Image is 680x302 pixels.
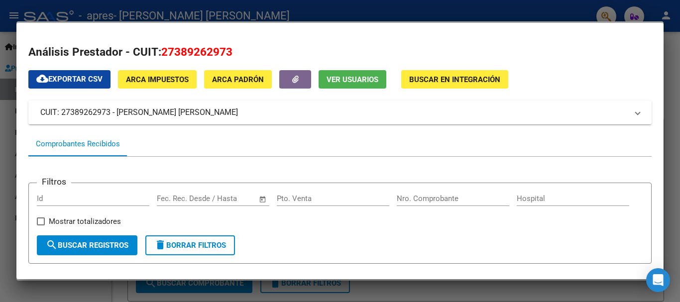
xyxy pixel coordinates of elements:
span: Ver Usuarios [327,75,378,84]
span: Exportar CSV [36,75,103,84]
button: Borrar Filtros [145,235,235,255]
button: Exportar CSV [28,70,111,89]
input: Fecha fin [206,194,254,203]
span: Buscar Registros [46,241,128,250]
mat-panel-title: CUIT: 27389262973 - [PERSON_NAME] [PERSON_NAME] [40,106,628,118]
span: Borrar Filtros [154,241,226,250]
mat-icon: delete [154,239,166,251]
button: Buscar en Integración [401,70,508,89]
h3: Filtros [37,175,71,188]
div: Open Intercom Messenger [646,268,670,292]
button: ARCA Padrón [204,70,272,89]
button: Buscar Registros [37,235,137,255]
mat-icon: cloud_download [36,73,48,85]
button: Open calendar [257,194,269,205]
button: Ver Usuarios [319,70,386,89]
span: Mostrar totalizadores [49,215,121,227]
span: 27389262973 [161,45,232,58]
h2: Análisis Prestador - CUIT: [28,44,652,61]
span: ARCA Padrón [212,75,264,84]
input: Fecha inicio [157,194,197,203]
div: Comprobantes Recibidos [36,138,120,150]
mat-icon: search [46,239,58,251]
mat-expansion-panel-header: CUIT: 27389262973 - [PERSON_NAME] [PERSON_NAME] [28,101,652,124]
span: Buscar en Integración [409,75,500,84]
button: ARCA Impuestos [118,70,197,89]
span: ARCA Impuestos [126,75,189,84]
